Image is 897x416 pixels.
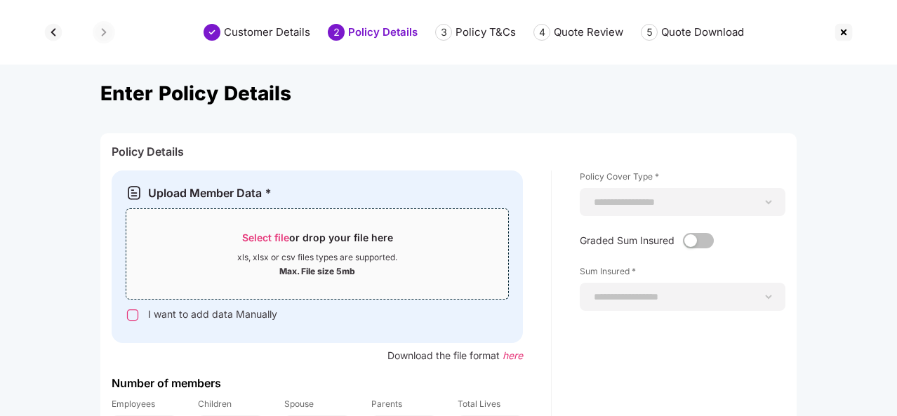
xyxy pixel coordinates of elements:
[580,265,785,283] label: Sum Insured *
[100,65,797,133] div: Enter Policy Details
[126,308,140,322] img: svg+xml;base64,PHN2ZyB3aWR0aD0iMTYiIGhlaWdodD0iMTYiIHZpZXdCb3g9IjAgMCAxNiAxNiIgZmlsbD0ibm9uZSIgeG...
[284,398,350,415] label: Spouse
[458,398,523,415] label: Total Lives
[533,24,550,41] div: 4
[580,170,785,188] label: Policy Cover Type *
[126,184,142,201] img: svg+xml;base64,PHN2ZyB3aWR0aD0iMjAiIGhlaWdodD0iMjEiIHZpZXdCb3g9IjAgMCAyMCAyMSIgZmlsbD0ibm9uZSIgeG...
[348,25,418,39] div: Policy Details
[112,376,523,391] div: Number of members
[204,24,220,41] img: svg+xml;base64,PHN2ZyBpZD0iU3RlcC1Eb25lLTMyeDMyIiB4bWxucz0iaHR0cDovL3d3dy53My5vcmcvMjAwMC9zdmciIH...
[328,24,345,41] div: 2
[554,25,623,39] div: Quote Review
[242,231,393,252] div: or drop your file here
[456,25,516,39] div: Policy T&Cs
[832,21,855,43] img: svg+xml;base64,PHN2ZyBpZD0iQ3Jvc3MtMzJ4MzIiIHhtbG5zPSJodHRwOi8vd3d3LnczLm9yZy8yMDAwL3N2ZyIgd2lkdG...
[279,263,355,277] div: Max. File size 5mb
[641,24,658,41] div: 5
[42,21,65,43] img: svg+xml;base64,PHN2ZyBpZD0iQmFjay0zMngzMiIgeG1sbnM9Imh0dHA6Ly93d3cudzMub3JnLzIwMDAvc3ZnIiB3aWR0aD...
[148,186,272,201] div: Upload Member Data *
[224,25,310,39] div: Customer Details
[242,232,289,243] span: Select file
[435,24,452,41] div: 3
[237,252,397,263] div: xls, xlsx or csv files types are supported.
[503,349,523,361] span: here
[126,220,508,288] span: Select fileor drop your file herexls, xlsx or csv files types are supported.Max. File size 5mb
[112,349,523,362] div: Download the file format
[580,234,675,248] p: Graded Sum Insured
[371,398,437,415] label: Parents
[112,398,177,415] label: Employees
[112,145,785,165] div: Policy Details
[661,25,744,39] div: Quote Download
[148,308,277,320] span: I want to add data Manually
[198,398,263,415] label: Children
